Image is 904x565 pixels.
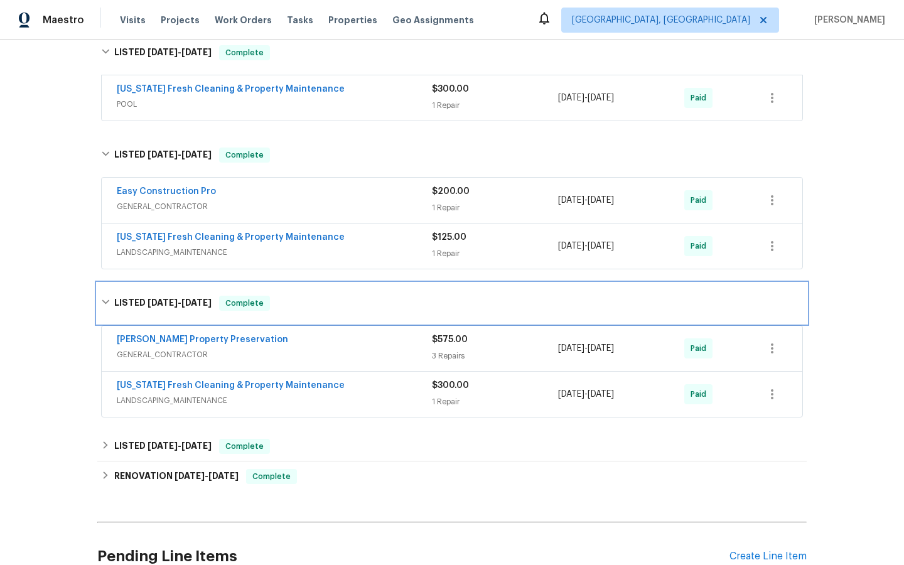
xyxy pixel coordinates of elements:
span: [PERSON_NAME] [809,14,885,26]
span: [DATE] [588,196,614,205]
span: - [175,471,239,480]
span: [DATE] [558,390,584,399]
span: POOL [117,98,432,110]
span: - [558,92,614,104]
span: $300.00 [432,381,469,390]
span: Complete [247,470,296,483]
h6: LISTED [114,148,212,163]
span: Properties [328,14,377,26]
span: [DATE] [558,242,584,250]
span: [DATE] [181,441,212,450]
div: 3 Repairs [432,350,558,362]
a: [US_STATE] Fresh Cleaning & Property Maintenance [117,233,345,242]
a: Easy Construction Pro [117,187,216,196]
div: LISTED [DATE]-[DATE]Complete [97,283,807,323]
h6: LISTED [114,45,212,60]
span: [DATE] [181,298,212,307]
span: Complete [220,440,269,453]
span: [DATE] [148,441,178,450]
span: [DATE] [588,94,614,102]
span: [DATE] [588,390,614,399]
span: [DATE] [558,196,584,205]
span: [DATE] [558,94,584,102]
span: [DATE] [175,471,205,480]
span: [DATE] [148,48,178,56]
span: - [558,194,614,207]
h6: RENOVATION [114,469,239,484]
span: [DATE] [588,344,614,353]
div: LISTED [DATE]-[DATE]Complete [97,431,807,461]
div: 1 Repair [432,202,558,214]
span: GENERAL_CONTRACTOR [117,200,432,213]
span: Complete [220,46,269,59]
a: [US_STATE] Fresh Cleaning & Property Maintenance [117,85,345,94]
span: Geo Assignments [392,14,474,26]
span: Maestro [43,14,84,26]
span: - [148,441,212,450]
span: [DATE] [148,150,178,159]
div: Create Line Item [729,551,807,562]
span: [DATE] [181,150,212,159]
span: [DATE] [181,48,212,56]
span: Paid [691,342,711,355]
span: [DATE] [558,344,584,353]
span: Paid [691,92,711,104]
span: Tasks [287,16,313,24]
span: Projects [161,14,200,26]
span: [DATE] [148,298,178,307]
a: [PERSON_NAME] Property Preservation [117,335,288,344]
div: LISTED [DATE]-[DATE]Complete [97,135,807,175]
span: Visits [120,14,146,26]
span: [DATE] [208,471,239,480]
div: 1 Repair [432,247,558,260]
span: - [148,298,212,307]
span: [GEOGRAPHIC_DATA], [GEOGRAPHIC_DATA] [572,14,750,26]
div: RENOVATION [DATE]-[DATE]Complete [97,461,807,492]
div: 1 Repair [432,99,558,112]
span: Paid [691,240,711,252]
span: $300.00 [432,85,469,94]
span: - [558,388,614,401]
span: Complete [220,149,269,161]
span: $125.00 [432,233,466,242]
span: $575.00 [432,335,468,344]
div: LISTED [DATE]-[DATE]Complete [97,33,807,73]
h6: LISTED [114,296,212,311]
span: Work Orders [215,14,272,26]
span: Paid [691,388,711,401]
div: 1 Repair [432,395,558,408]
span: - [558,342,614,355]
span: Complete [220,297,269,309]
span: $200.00 [432,187,470,196]
span: - [148,150,212,159]
h6: LISTED [114,439,212,454]
span: GENERAL_CONTRACTOR [117,348,432,361]
a: [US_STATE] Fresh Cleaning & Property Maintenance [117,381,345,390]
span: LANDSCAPING_MAINTENANCE [117,246,432,259]
span: Paid [691,194,711,207]
span: LANDSCAPING_MAINTENANCE [117,394,432,407]
span: - [558,240,614,252]
span: - [148,48,212,56]
span: [DATE] [588,242,614,250]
